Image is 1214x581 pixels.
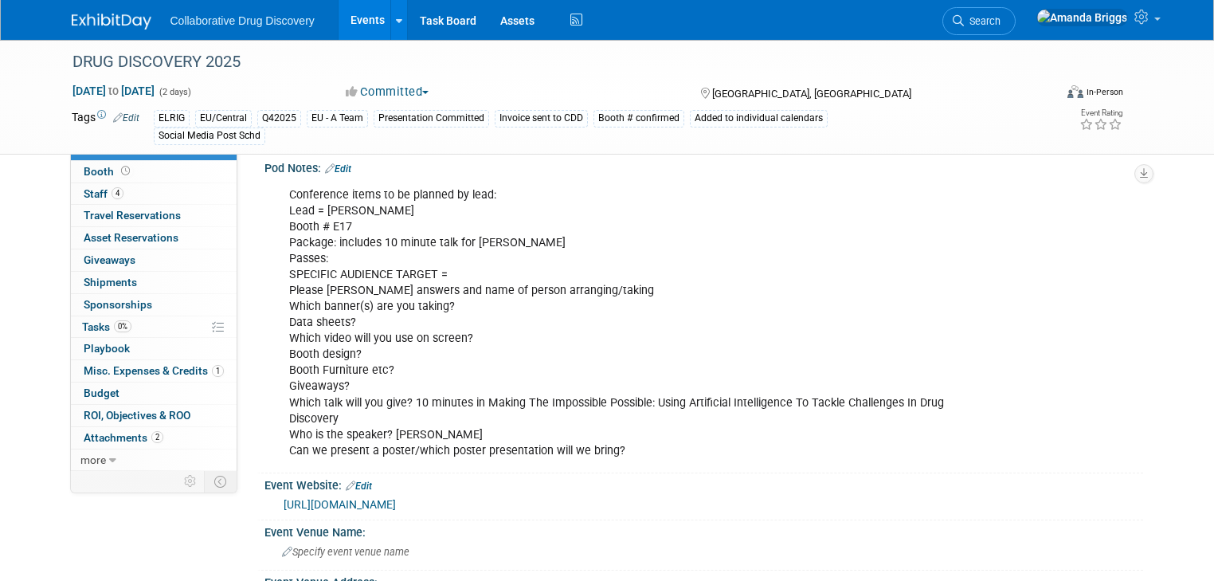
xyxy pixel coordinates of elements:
a: Edit [113,112,139,124]
img: Format-Inperson.png [1067,85,1083,98]
img: ExhibitDay [72,14,151,29]
span: 2 [151,431,163,443]
div: Presentation Committed [374,110,489,127]
span: Asset Reservations [84,231,178,244]
span: to [106,84,121,97]
div: Social Media Post Schd [154,128,265,144]
span: [GEOGRAPHIC_DATA], [GEOGRAPHIC_DATA] [712,88,911,100]
div: Q42025 [257,110,301,127]
span: Booth not reserved yet [118,165,133,177]
span: Budget [84,387,119,399]
td: Tags [72,109,139,145]
a: Asset Reservations [71,227,237,249]
div: Pod Notes: [264,156,1143,177]
div: Event Website: [264,473,1143,494]
a: Staff4 [71,183,237,205]
span: Giveaways [84,253,135,266]
a: Shipments [71,272,237,293]
span: Misc. Expenses & Credits [84,364,224,377]
a: Misc. Expenses & Credits1 [71,360,237,382]
a: Edit [325,163,351,175]
span: ROI, Objectives & ROO [84,409,190,422]
div: Conference items to be planned by lead: Lead = [PERSON_NAME] Booth # E17 Package: includes 10 min... [278,179,973,467]
span: 1 [212,365,224,377]
span: Travel Reservations [84,209,181,222]
div: Added to individual calendars [690,110,828,127]
a: Sponsorships [71,294,237,316]
span: Staff [84,187,123,200]
a: [URL][DOMAIN_NAME] [284,498,396,511]
a: Budget [71,383,237,404]
a: Edit [346,481,372,492]
a: Tasks0% [71,316,237,338]
div: Invoice sent to CDD [495,110,588,127]
button: Committed [340,84,435,100]
span: 0% [114,320,131,332]
span: (2 days) [158,87,191,97]
img: Amanda Briggs [1036,9,1128,26]
span: Specify event venue name [282,546,409,558]
div: Booth # confirmed [593,110,684,127]
span: Playbook [84,342,130,355]
span: Booth [84,165,133,178]
span: Search [964,15,1001,27]
span: Attachments [84,431,163,444]
span: more [80,453,106,466]
a: Booth [71,161,237,183]
a: Giveaways [71,249,237,271]
span: Collaborative Drug Discovery [170,14,315,27]
a: Playbook [71,338,237,359]
div: DRUG DISCOVERY 2025 [67,48,1034,77]
span: Tasks [82,320,131,333]
td: Toggle Event Tabs [204,471,237,492]
td: Personalize Event Tab Strip [177,471,205,492]
span: 4 [112,187,123,199]
div: EU/Central [195,110,252,127]
span: [DATE] [DATE] [72,84,155,98]
a: Travel Reservations [71,205,237,226]
a: ROI, Objectives & ROO [71,405,237,426]
div: Event Format [968,83,1123,107]
span: Shipments [84,276,137,289]
div: ELRIG [154,110,190,127]
div: Event Venue Name: [264,520,1143,540]
a: Search [942,7,1016,35]
div: In-Person [1086,86,1123,98]
a: Attachments2 [71,427,237,449]
a: more [71,449,237,471]
span: Sponsorships [84,298,152,311]
div: EU - A Team [307,110,368,127]
div: Event Rating [1079,109,1122,117]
